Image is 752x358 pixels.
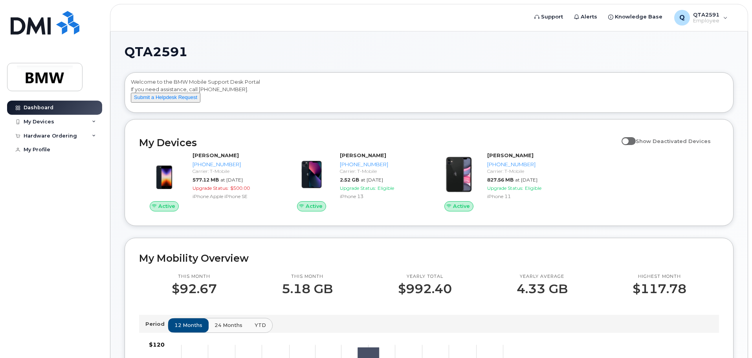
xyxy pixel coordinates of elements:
[340,185,376,191] span: Upgrade Status:
[361,177,383,183] span: at [DATE]
[149,341,165,348] tspan: $120
[453,202,470,210] span: Active
[487,193,569,200] div: iPhone 11
[230,185,250,191] span: $500.00
[193,168,274,174] div: Carrier: T-Mobile
[131,93,200,103] button: Submit a Helpdesk Request
[434,152,572,211] a: Active[PERSON_NAME][PHONE_NUMBER]Carrier: T-Mobile827.56 MBat [DATE]Upgrade Status:EligibleiPhone 11
[193,193,274,200] div: iPhone Apple iPhone SE
[487,161,569,168] div: [PHONE_NUMBER]
[293,156,330,193] img: image20231002-3703462-1ig824h.jpeg
[193,185,229,191] span: Upgrade Status:
[145,320,168,328] p: Period
[306,202,323,210] span: Active
[139,137,618,149] h2: My Devices
[340,193,421,200] div: iPhone 13
[340,152,386,158] strong: [PERSON_NAME]
[131,94,200,100] a: Submit a Helpdesk Request
[487,177,514,183] span: 827.56 MB
[718,324,746,352] iframe: Messenger Launcher
[633,274,686,280] p: Highest month
[340,168,421,174] div: Carrier: T-Mobile
[517,274,568,280] p: Yearly average
[193,161,274,168] div: [PHONE_NUMBER]
[398,282,452,296] p: $992.40
[487,152,534,158] strong: [PERSON_NAME]
[282,274,333,280] p: This month
[131,78,727,110] div: Welcome to the BMW Mobile Support Desk Portal If you need assistance, call [PHONE_NUMBER].
[440,156,478,193] img: iPhone_11.jpg
[145,156,183,193] img: image20231002-3703462-10zne2t.jpeg
[378,185,394,191] span: Eligible
[525,185,541,191] span: Eligible
[398,274,452,280] p: Yearly total
[282,282,333,296] p: 5.18 GB
[633,282,686,296] p: $117.78
[340,177,359,183] span: 2.52 GB
[158,202,175,210] span: Active
[622,134,628,140] input: Show Deactivated Devices
[193,152,239,158] strong: [PERSON_NAME]
[286,152,424,211] a: Active[PERSON_NAME][PHONE_NUMBER]Carrier: T-Mobile2.52 GBat [DATE]Upgrade Status:EligibleiPhone 13
[255,321,266,329] span: YTD
[125,46,187,58] span: QTA2591
[139,152,277,211] a: Active[PERSON_NAME][PHONE_NUMBER]Carrier: T-Mobile577.12 MBat [DATE]Upgrade Status:$500.00iPhone ...
[172,282,217,296] p: $92.67
[340,161,421,168] div: [PHONE_NUMBER]
[215,321,242,329] span: 24 months
[487,185,523,191] span: Upgrade Status:
[172,274,217,280] p: This month
[515,177,537,183] span: at [DATE]
[139,252,719,264] h2: My Mobility Overview
[487,168,569,174] div: Carrier: T-Mobile
[636,138,711,144] span: Show Deactivated Devices
[193,177,219,183] span: 577.12 MB
[220,177,243,183] span: at [DATE]
[517,282,568,296] p: 4.33 GB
